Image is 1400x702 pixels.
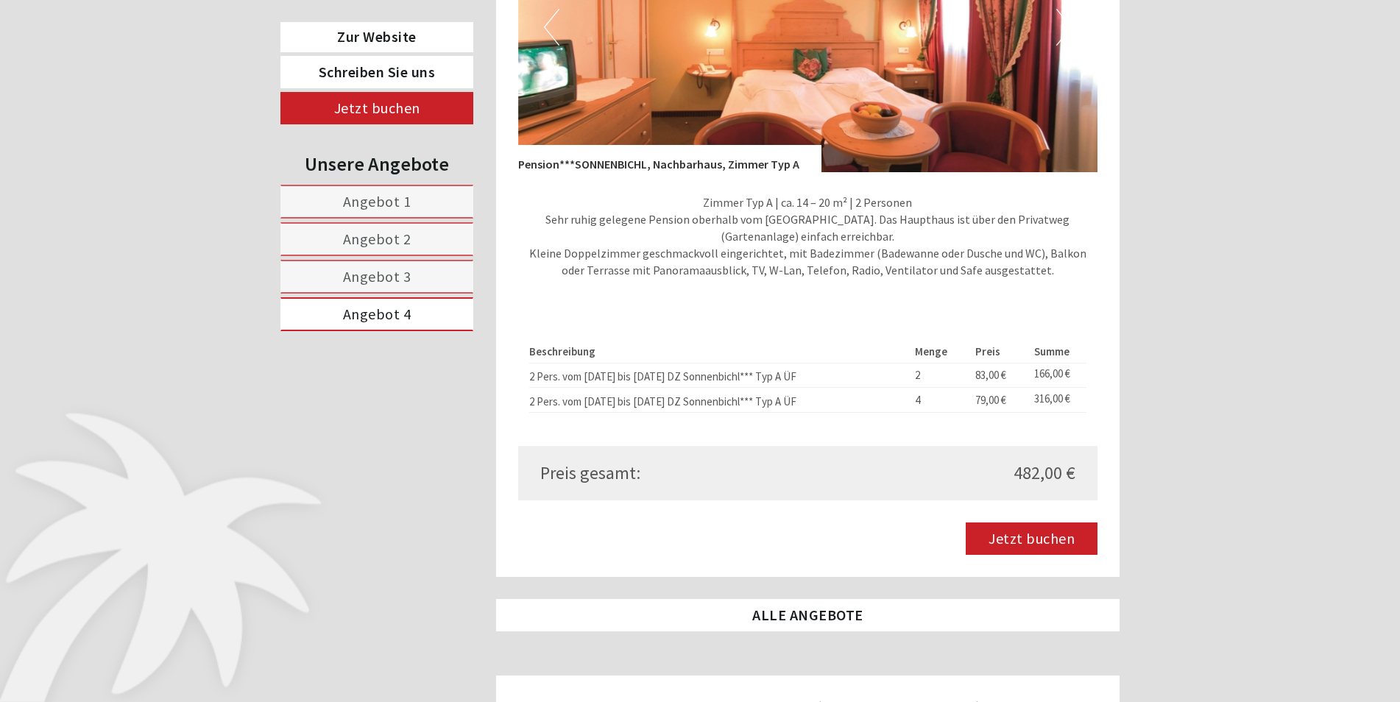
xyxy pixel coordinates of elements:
[909,363,969,388] td: 2
[353,71,558,82] small: 13:38
[343,305,411,323] span: Angebot 4
[1028,388,1086,413] td: 316,00 €
[264,11,317,36] div: [DATE]
[518,194,1098,278] p: Zimmer Typ A | ca. 14 – 20 m² | 2 Personen Sehr ruhig gelegene Pension oberhalb vom [GEOGRAPHIC_D...
[280,92,473,124] a: Jetzt buchen
[1014,461,1075,486] span: 482,00 €
[280,150,473,177] div: Unsere Angebote
[529,388,910,413] td: 2 Pers. vom [DATE] bis [DATE] DZ Sonnenbichl*** Typ A ÜF
[909,341,969,363] th: Menge
[909,388,969,413] td: 4
[343,267,411,286] span: Angebot 3
[343,192,411,210] span: Angebot 1
[529,461,808,486] div: Preis gesamt:
[1056,9,1072,46] button: Next
[975,368,1006,382] span: 83,00 €
[353,43,558,54] div: Sie
[485,381,580,414] button: Senden
[496,599,1120,631] a: ALLE ANGEBOTE
[970,341,1029,363] th: Preis
[529,341,910,363] th: Beschreibung
[975,393,1006,407] span: 79,00 €
[529,363,910,388] td: 2 Pers. vom [DATE] bis [DATE] DZ Sonnenbichl*** Typ A ÜF
[280,22,473,52] a: Zur Website
[280,56,473,88] a: Schreiben Sie uns
[1028,341,1086,363] th: Summe
[544,9,559,46] button: Previous
[343,230,411,248] span: Angebot 2
[966,522,1097,555] a: Jetzt buchen
[518,145,821,173] div: Pension***SONNENBICHL, Nachbarhaus, Zimmer Typ A
[1028,363,1086,388] td: 166,00 €
[346,40,569,85] div: Guten Tag, wie können wir Ihnen helfen?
